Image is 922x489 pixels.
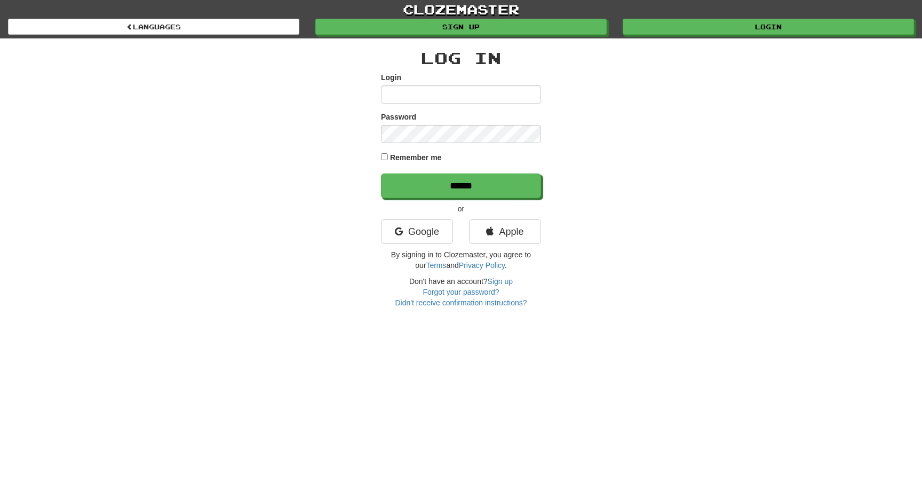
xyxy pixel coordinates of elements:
label: Login [381,72,401,83]
a: Login [623,19,914,35]
a: Sign up [315,19,607,35]
p: or [381,203,541,214]
h2: Log In [381,49,541,67]
a: Google [381,219,453,244]
p: By signing in to Clozemaster, you agree to our and . [381,249,541,271]
a: Terms [426,261,446,270]
a: Apple [469,219,541,244]
div: Don't have an account? [381,276,541,308]
a: Languages [8,19,299,35]
a: Sign up [488,277,513,286]
a: Didn't receive confirmation instructions? [395,298,527,307]
label: Remember me [390,152,442,163]
a: Privacy Policy [459,261,505,270]
label: Password [381,112,416,122]
a: Forgot your password? [423,288,499,296]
